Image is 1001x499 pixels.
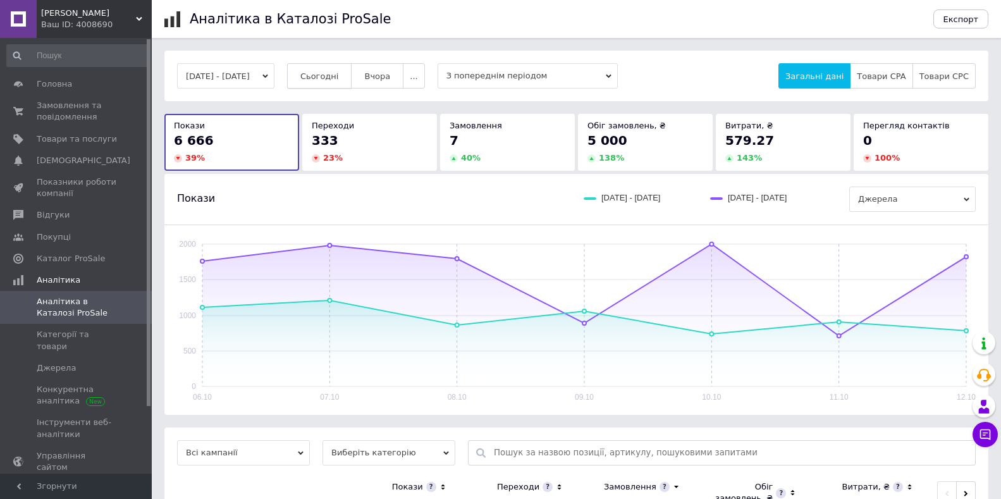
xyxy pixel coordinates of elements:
span: 0 [863,133,872,148]
span: Загальні дані [785,71,844,81]
span: Експорт [943,15,979,24]
button: Вчора [351,63,403,89]
span: Сьогодні [300,71,339,81]
span: Виберіть категорію [322,440,455,465]
input: Пошук [6,44,149,67]
text: 09.10 [575,393,594,402]
text: 10.10 [702,393,721,402]
text: 11.10 [830,393,849,402]
text: 1500 [179,275,196,284]
span: 39 % [185,153,205,163]
span: ... [410,71,417,81]
span: Покупці [37,231,71,243]
span: 40 % [461,153,481,163]
h1: Аналітика в Каталозі ProSale [190,11,391,27]
span: 23 % [323,153,343,163]
span: 6 666 [174,133,214,148]
span: Інструменти веб-аналітики [37,417,117,440]
span: 5 000 [587,133,627,148]
span: Замовлення [450,121,502,130]
text: 500 [183,347,196,355]
span: Джерела [37,362,76,374]
span: Обіг замовлень, ₴ [587,121,666,130]
div: Ваш ID: 4008690 [41,19,152,30]
span: Товари CPA [857,71,906,81]
span: Каталог ProSale [37,253,105,264]
span: Замовлення та повідомлення [37,100,117,123]
div: Переходи [497,481,539,493]
text: 2000 [179,240,196,249]
div: Витрати, ₴ [842,481,890,493]
button: Товари CPC [912,63,976,89]
span: Вчора [364,71,390,81]
span: Головна [37,78,72,90]
text: 07.10 [320,393,339,402]
text: 06.10 [193,393,212,402]
span: 143 % [737,153,762,163]
span: 138 % [599,153,624,163]
span: З попереднім періодом [438,63,618,89]
button: [DATE] - [DATE] [177,63,274,89]
span: Переходи [312,121,354,130]
span: Anna [41,8,136,19]
text: 12.10 [957,393,976,402]
text: 08.10 [448,393,467,402]
span: Витрати, ₴ [725,121,773,130]
span: Показники роботи компанії [37,176,117,199]
text: 0 [192,382,196,391]
span: Джерела [849,187,976,212]
span: Покази [174,121,205,130]
span: 333 [312,133,338,148]
div: Замовлення [604,481,656,493]
button: Товари CPA [850,63,912,89]
span: Конкурентна аналітика [37,384,117,407]
span: Перегляд контактів [863,121,950,130]
span: 579.27 [725,133,774,148]
button: Загальні дані [778,63,851,89]
button: Експорт [933,9,989,28]
button: Чат з покупцем [973,422,998,447]
span: Аналітика в Каталозі ProSale [37,296,117,319]
span: Покази [177,192,215,206]
span: Товари CPC [919,71,969,81]
span: Товари та послуги [37,133,117,145]
button: ... [403,63,424,89]
input: Пошук за назвою позиції, артикулу, пошуковими запитами [494,441,969,465]
text: 1000 [179,311,196,320]
span: 100 % [875,153,900,163]
span: Управління сайтом [37,450,117,473]
span: [DEMOGRAPHIC_DATA] [37,155,130,166]
span: Відгуки [37,209,70,221]
span: Аналітика [37,274,80,286]
button: Сьогодні [287,63,352,89]
span: 7 [450,133,458,148]
span: Категорії та товари [37,329,117,352]
div: Покази [392,481,423,493]
span: Всі кампанії [177,440,310,465]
